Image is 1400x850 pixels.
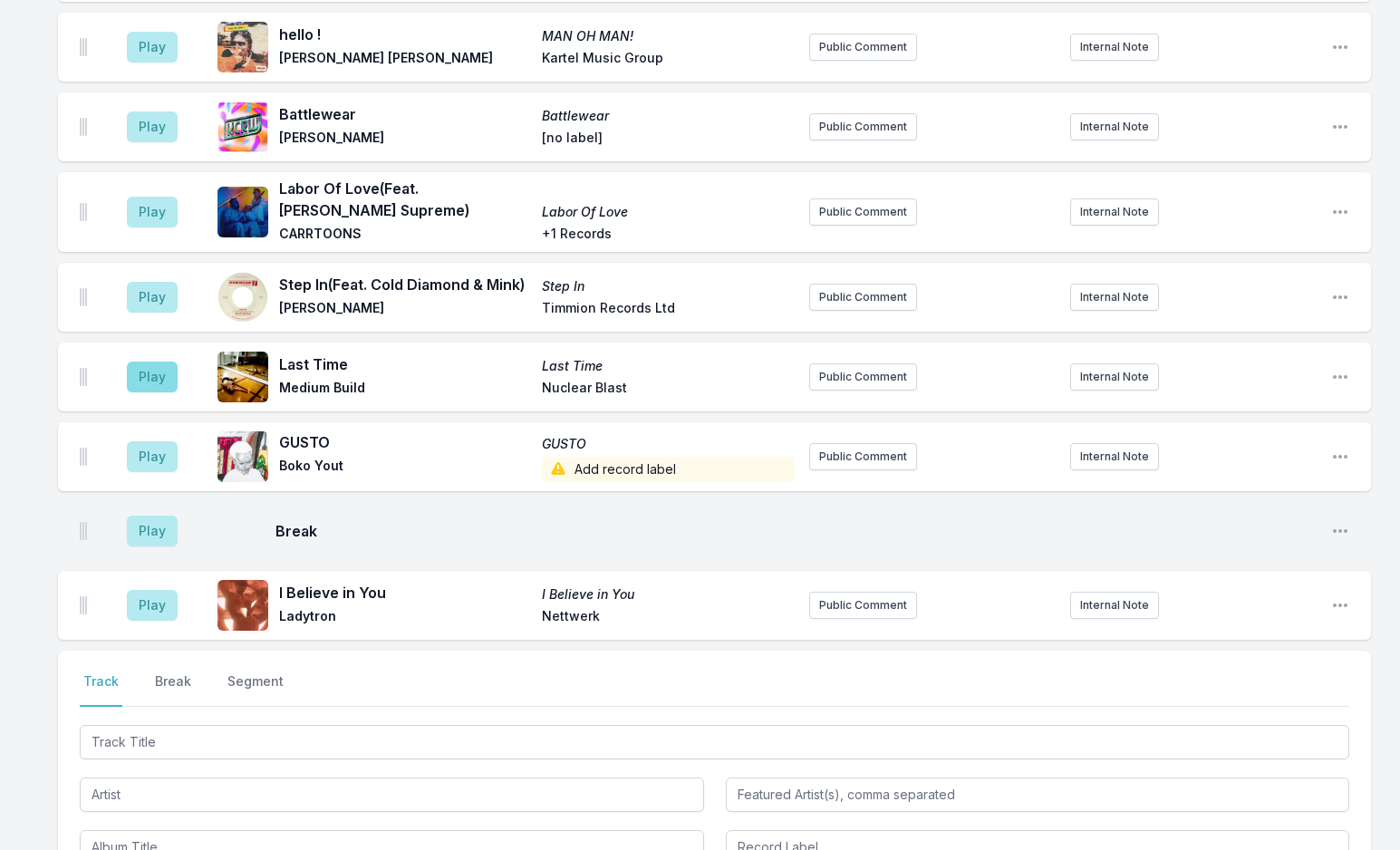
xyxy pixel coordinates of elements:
span: Battlewear [279,103,531,125]
button: Internal Note [1070,34,1159,61]
span: GUSTO [279,431,531,453]
span: Battlewear [542,107,794,125]
span: Kartel Music Group [542,49,794,71]
button: Public Comment [809,198,917,226]
button: Play [127,32,178,63]
span: Labor Of Love (Feat. [PERSON_NAME] Supreme) [279,178,531,221]
img: Drag Handle [80,448,87,466]
input: Artist [80,778,704,812]
button: Play [127,516,178,546]
span: Break [275,520,1317,542]
span: Last Time [542,357,794,375]
img: Step In [217,272,268,323]
img: GUSTO [217,431,268,482]
button: Open playlist item options [1331,368,1349,386]
input: Track Title [80,725,1349,759]
span: Ladytron [279,607,531,629]
button: Open playlist item options [1331,118,1349,136]
img: Drag Handle [80,118,87,136]
span: GUSTO [542,435,794,453]
button: Play [127,111,178,142]
span: [PERSON_NAME] [PERSON_NAME] [279,49,531,71]
img: Last Time [217,352,268,402]
button: Play [127,282,178,313]
span: [no label] [542,129,794,150]
img: Drag Handle [80,596,87,614]
img: MAN OH MAN! [217,22,268,72]
span: I Believe in You [542,585,794,604]
button: Segment [224,672,287,707]
img: Drag Handle [80,368,87,386]
span: MAN OH MAN! [542,27,794,45]
button: Internal Note [1070,284,1159,311]
img: I Believe in You [217,580,268,631]
span: Nettwerk [542,607,794,629]
span: Medium Build [279,379,531,401]
button: Open playlist item options [1331,596,1349,614]
img: Drag Handle [80,38,87,56]
span: Labor Of Love [542,203,794,221]
button: Open playlist item options [1331,448,1349,466]
span: Nuclear Blast [542,379,794,401]
button: Internal Note [1070,443,1159,470]
button: Open playlist item options [1331,522,1349,540]
span: Add record label [542,457,794,482]
button: Play [127,362,178,392]
img: Drag Handle [80,288,87,306]
button: Public Comment [809,592,917,619]
button: Internal Note [1070,592,1159,619]
span: [PERSON_NAME] [279,299,531,321]
button: Play [127,590,178,621]
button: Open playlist item options [1331,288,1349,306]
button: Internal Note [1070,363,1159,391]
button: Public Comment [809,363,917,391]
span: Last Time [279,353,531,375]
img: Drag Handle [80,522,87,540]
button: Open playlist item options [1331,203,1349,221]
span: [PERSON_NAME] [279,129,531,150]
button: Public Comment [809,284,917,311]
img: Drag Handle [80,203,87,221]
img: Battlewear [217,101,268,152]
button: Internal Note [1070,198,1159,226]
span: Boko Yout [279,457,531,482]
button: Open playlist item options [1331,38,1349,56]
button: Play [127,197,178,227]
span: I Believe in You [279,582,531,604]
input: Featured Artist(s), comma separated [726,778,1350,812]
span: Step In (Feat. Cold Diamond & Mink) [279,274,531,295]
span: Step In [542,277,794,295]
button: Public Comment [809,113,917,140]
button: Public Comment [809,443,917,470]
button: Track [80,672,122,707]
span: CARRTOONS [279,225,531,246]
span: hello ! [279,24,531,45]
button: Public Comment [809,34,917,61]
button: Play [127,441,178,472]
button: Internal Note [1070,113,1159,140]
span: Timmion Records Ltd [542,299,794,321]
button: Break [151,672,195,707]
span: +1 Records [542,225,794,246]
img: Labor Of Love [217,187,268,237]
